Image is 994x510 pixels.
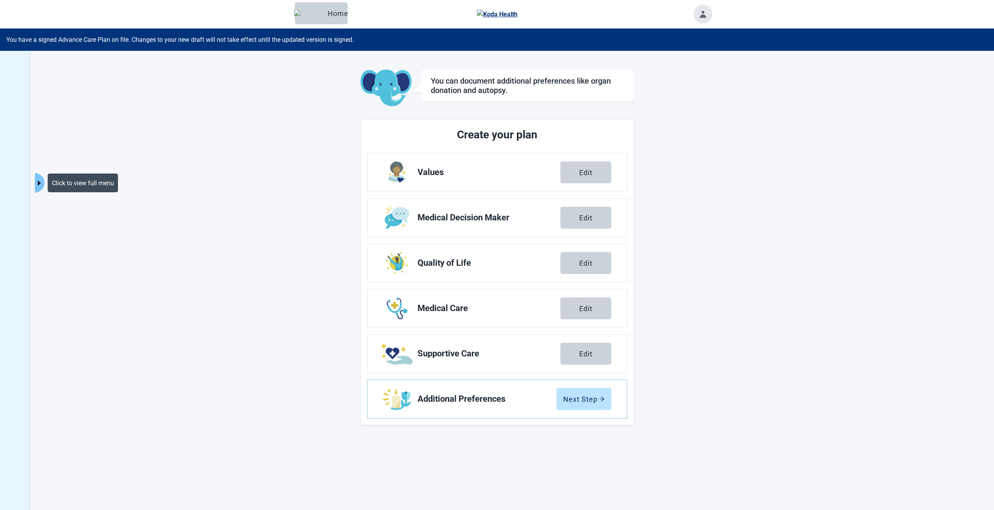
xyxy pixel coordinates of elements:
[418,213,560,222] span: Medical Decision Maker
[301,9,341,17] div: Home
[368,199,627,237] a: Edit Medical Decision Maker section
[418,349,560,358] span: Supportive Care
[368,335,627,373] a: Edit Supportive Care section
[563,395,605,403] div: Next Step
[294,10,325,17] img: Elephant
[368,380,627,418] a: Edit Additional Preferences section
[368,153,627,191] a: Edit Values section
[579,304,592,312] div: Edit
[295,2,348,24] button: ElephantHome
[418,168,560,177] span: Values
[368,244,627,282] a: Edit Quality of Life section
[560,207,611,229] button: Edit
[431,76,624,95] h1: You can document additional preferences like organ donation and autopsy.
[560,343,611,365] button: Edit
[36,179,43,187] span: caret-right
[560,161,611,183] button: Edit
[579,168,592,176] div: Edit
[694,5,712,23] button: Toggle account menu
[396,126,598,143] h2: Create your plan
[368,289,627,327] a: Edit Medical Care section
[477,9,518,19] img: Koda Health
[579,214,592,222] div: Edit
[579,350,592,358] div: Edit
[560,252,611,274] button: Edit
[418,304,560,313] span: Medical Care
[418,394,557,404] span: Additional Preferences
[579,259,592,267] div: Edit
[48,174,118,192] div: Click to view full menu
[35,173,45,193] button: Expand menu
[360,70,412,107] img: Koda Elephant
[282,70,712,425] main: Main content
[560,297,611,319] button: Edit
[599,396,605,402] span: arrow-right
[418,258,560,268] span: Quality of Life
[557,388,611,410] button: Next Steparrow-right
